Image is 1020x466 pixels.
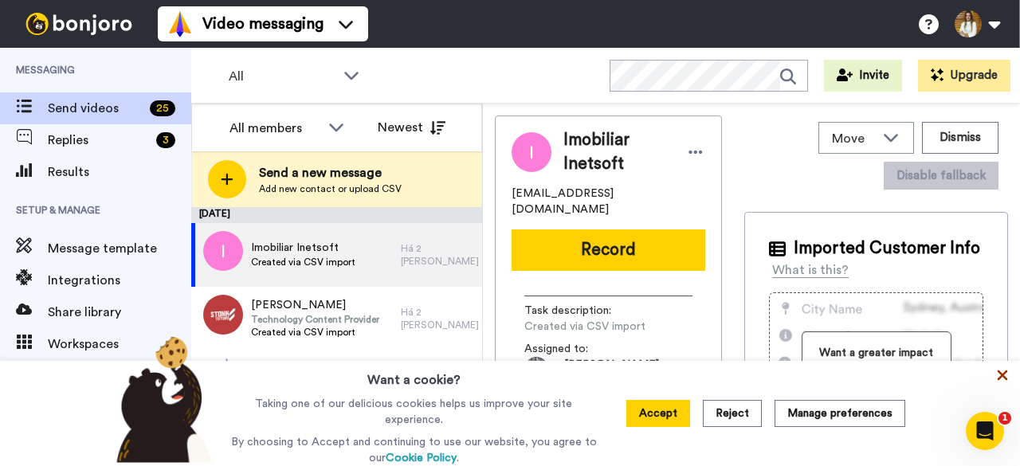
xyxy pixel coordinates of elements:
[564,357,659,381] span: [PERSON_NAME]
[794,237,980,260] span: Imported Customer Info
[167,11,193,37] img: vm-color.svg
[202,13,324,35] span: Video messaging
[48,335,191,354] span: Workspaces
[512,186,705,217] span: [EMAIL_ADDRESS][DOMAIN_NAME]
[251,256,355,268] span: Created via CSV import
[251,240,355,256] span: Imobiliar Inetsoft
[998,412,1011,425] span: 1
[19,13,139,35] img: bj-logo-header-white.svg
[366,112,457,143] button: Newest
[203,295,243,335] img: 352829a4-adba-40c0-a4c9-ed03c4fd05cf.png
[102,335,220,463] img: bear-with-cookie.png
[775,400,905,427] button: Manage preferences
[48,131,150,150] span: Replies
[832,129,875,148] span: Move
[524,357,548,381] img: ACg8ocJoYY11pD27c4VFf_yQj6zOIfBdWkvBIlHYS_hYBjVm85ZanaN6=s96-c
[512,132,551,172] img: Image of Imobiliar inetsoft
[227,434,601,466] p: By choosing to Accept and continuing to use our website, you agree to our .
[191,207,482,223] div: [DATE]
[966,412,1004,450] iframe: Intercom live chat
[251,313,379,326] span: Technology Content Provider
[48,163,191,182] span: Results
[524,341,636,357] span: Assigned to:
[401,306,474,331] div: Há 2 [PERSON_NAME]
[367,361,461,390] h3: Want a cookie?
[815,345,938,377] span: Want a greater impact and engagement?
[259,182,402,195] span: Add new contact or upload CSV
[772,260,849,280] div: What is this?
[922,122,998,154] button: Dismiss
[563,128,670,176] span: Imobiliar Inetsoft
[401,242,474,268] div: Há 2 [PERSON_NAME]
[229,119,320,138] div: All members
[512,229,705,271] button: Record
[156,132,175,148] div: 3
[229,67,335,86] span: All
[48,303,191,322] span: Share library
[626,400,690,427] button: Accept
[884,162,998,190] button: Disable fallback
[203,358,243,398] img: ebd946a0-99fd-4d3b-a1d1-c869afa9fbc2.png
[918,60,1010,92] button: Upgrade
[48,271,191,290] span: Integrations
[259,163,402,182] span: Send a new message
[203,231,243,271] img: i.png
[150,100,175,116] div: 25
[48,239,191,258] span: Message template
[524,303,636,319] span: Task description :
[48,99,143,118] span: Send videos
[386,452,457,464] a: Cookie Policy
[251,326,379,339] span: Created via CSV import
[524,319,676,335] span: Created via CSV import
[227,396,601,428] p: Taking one of our delicious cookies helps us improve your site experience.
[703,400,762,427] button: Reject
[251,297,379,313] span: [PERSON_NAME]
[824,60,902,92] button: Invite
